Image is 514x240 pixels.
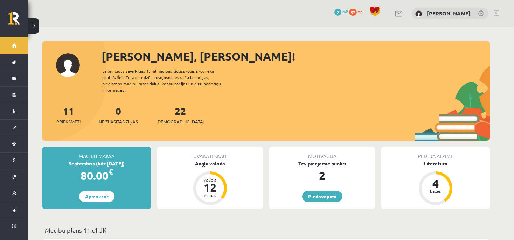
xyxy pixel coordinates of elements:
[99,118,138,125] span: Neizlasītās ziņas
[109,167,113,177] span: €
[200,182,221,193] div: 12
[381,147,490,160] div: Pēdējā atzīme
[381,160,490,206] a: Literatūra 4 balles
[102,48,490,65] div: [PERSON_NAME], [PERSON_NAME]!
[157,160,263,206] a: Angļu valoda Atlicis 12 dienas
[269,147,375,160] div: Motivācija
[334,9,341,16] span: 2
[349,9,357,16] span: 57
[42,167,151,184] div: 80.00
[415,10,422,17] img: Fjodors Andrejevs
[99,105,138,125] a: 0Neizlasītās ziņas
[156,105,204,125] a: 22[DEMOGRAPHIC_DATA]
[427,10,471,17] a: [PERSON_NAME]
[8,12,28,30] a: Rīgas 1. Tālmācības vidusskola
[56,105,81,125] a: 11Priekšmeti
[45,225,487,235] p: Mācību plāns 11.c1 JK
[56,118,81,125] span: Priekšmeti
[42,160,151,167] div: Septembris (līdz [DATE])
[42,147,151,160] div: Mācību maksa
[79,191,114,202] a: Apmaksāt
[157,160,263,167] div: Angļu valoda
[102,68,233,93] div: Laipni lūgts savā Rīgas 1. Tālmācības vidusskolas skolnieka profilā. Šeit Tu vari redzēt tuvojošo...
[200,178,221,182] div: Atlicis
[358,9,362,14] span: xp
[157,147,263,160] div: Tuvākā ieskaite
[342,9,348,14] span: mP
[302,191,342,202] a: Piedāvājumi
[334,9,348,14] a: 2 mP
[425,178,446,189] div: 4
[269,160,375,167] div: Tev pieejamie punkti
[269,167,375,184] div: 2
[156,118,204,125] span: [DEMOGRAPHIC_DATA]
[349,9,366,14] a: 57 xp
[381,160,490,167] div: Literatūra
[425,189,446,193] div: balles
[200,193,221,197] div: dienas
